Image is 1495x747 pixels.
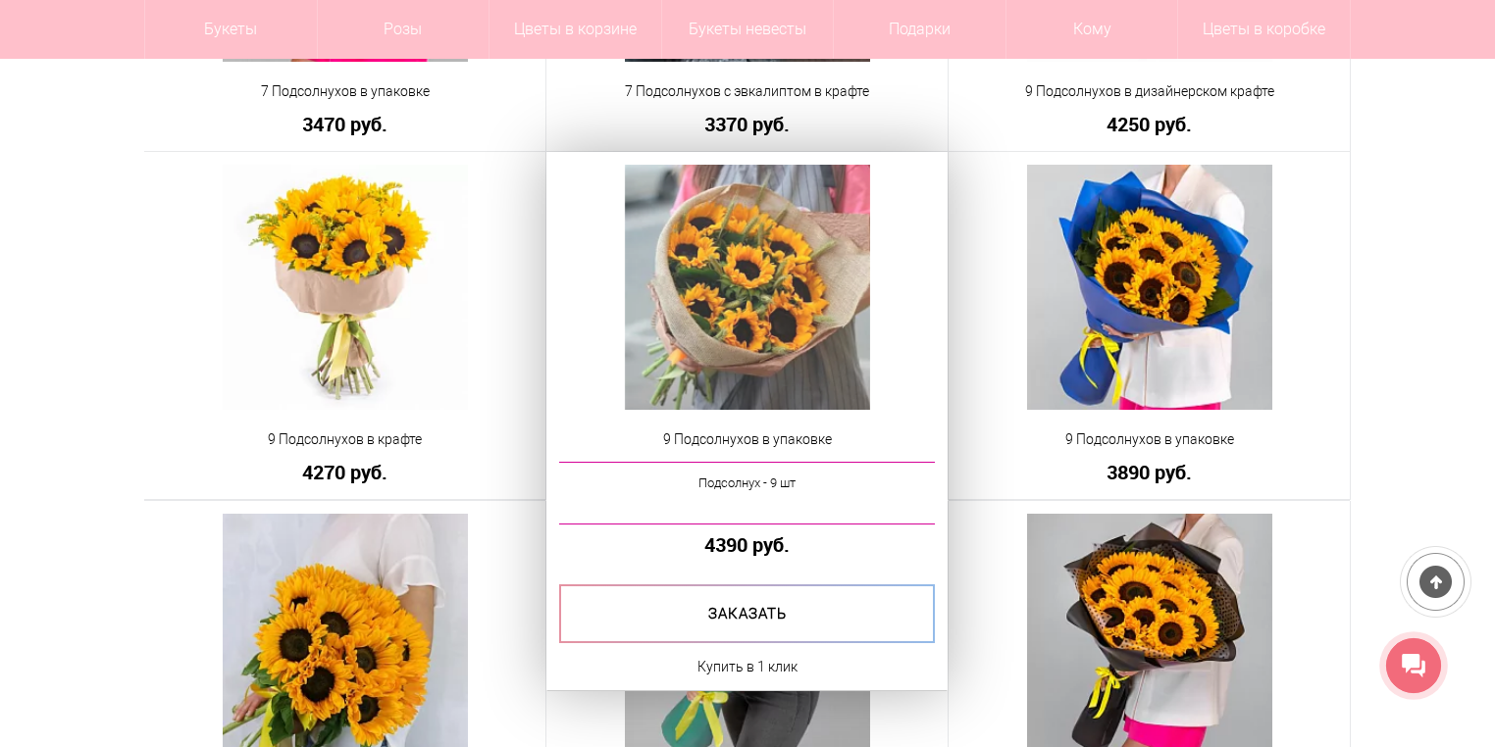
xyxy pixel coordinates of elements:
[559,462,935,524] a: Подсолнух - 9 шт
[157,462,533,482] a: 4270 руб.
[223,165,468,410] img: 9 Подсолнухов в крафте
[157,81,533,102] a: 7 Подсолнухов в упаковке
[961,462,1337,482] a: 3890 руб.
[697,655,798,678] a: Купить в 1 клик
[961,81,1337,102] a: 9 Подсолнухов в дизайнерском крафте
[559,114,935,134] a: 3370 руб.
[559,429,935,450] a: 9 Подсолнухов в упаковке
[1027,165,1272,410] img: 9 Подсолнухов в упаковке
[559,534,935,555] a: 4390 руб.
[961,429,1337,450] a: 9 Подсолнухов в упаковке
[961,114,1337,134] a: 4250 руб.
[157,429,533,450] a: 9 Подсолнухов в крафте
[625,165,870,410] img: 9 Подсолнухов в упаковке
[559,81,935,102] a: 7 Подсолнухов с эвкалиптом в крафте
[157,114,533,134] a: 3470 руб.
